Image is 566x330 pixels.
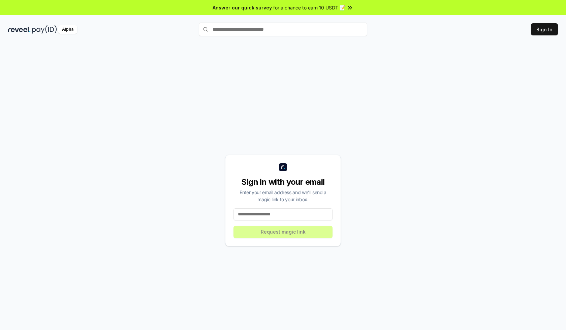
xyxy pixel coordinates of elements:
[8,25,31,34] img: reveel_dark
[233,189,333,203] div: Enter your email address and we’ll send a magic link to your inbox.
[58,25,77,34] div: Alpha
[273,4,345,11] span: for a chance to earn 10 USDT 📝
[213,4,272,11] span: Answer our quick survey
[233,177,333,187] div: Sign in with your email
[279,163,287,171] img: logo_small
[32,25,57,34] img: pay_id
[531,23,558,35] button: Sign In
